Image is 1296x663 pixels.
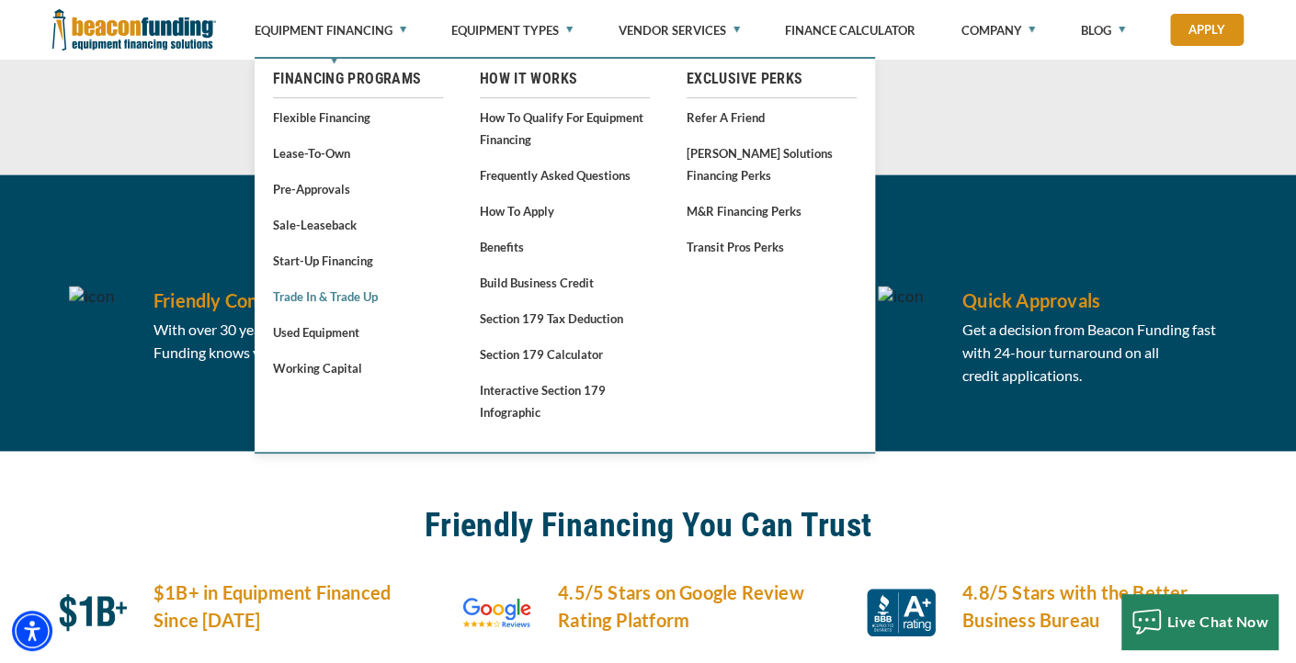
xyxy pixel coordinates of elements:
h5: Friendly Consultants [153,287,435,314]
div: Accessibility Menu [12,611,52,651]
h5: Quick Approvals [962,287,1244,314]
h5: 4.5/5 Stars on Google Review Rating Platform [558,579,839,634]
a: Section 179 Tax Deduction [480,307,650,330]
a: Working Capital [273,356,443,379]
a: [PERSON_NAME] Solutions Financing Perks [687,141,857,186]
h5: $1B+ in Equipment Financed Since [DATE] [153,579,435,634]
a: Section 179 Calculator [480,343,650,365]
a: Used Equipment [273,320,443,343]
h2: Friendly Financing You Can Trust [52,504,1244,546]
a: Sale-Leaseback [273,213,443,236]
img: icon [69,287,114,309]
a: Benefits [480,235,650,258]
a: Lease-To-Own [273,141,443,164]
a: Frequently Asked Questions [480,163,650,186]
a: Apply [1170,14,1244,46]
img: icon [878,287,923,309]
span: Get a decision from Beacon Funding fast with 24-hour turnaround on all credit applications. [962,320,1216,384]
span: Live Chat Now [1167,612,1269,630]
a: How It Works [480,68,650,90]
a: Financing Programs [273,68,443,90]
a: Trade In & Trade Up [273,285,443,308]
a: Start-Up Financing [273,249,443,272]
a: Exclusive Perks [687,68,857,90]
span: With over 30 years of experience, Beacon Funding knows your industry inside and out! [153,320,435,361]
a: How to Apply [480,199,650,222]
a: Interactive Section 179 Infographic [480,378,650,423]
a: Build Business Credit [480,271,650,294]
img: icon [58,579,127,647]
h5: 4.8/5 Stars with the Better Business Bureau [962,579,1244,634]
a: Pre-approvals [273,177,443,200]
a: Flexible Financing [273,106,443,129]
button: Live Chat Now [1121,594,1279,649]
a: How to Qualify for Equipment Financing [480,106,650,151]
a: Transit Pros Perks [687,235,857,258]
a: Refer a Friend [687,106,857,129]
h2: Easy, Fast Financing With US [52,212,1244,254]
a: M&R Financing Perks [687,199,857,222]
